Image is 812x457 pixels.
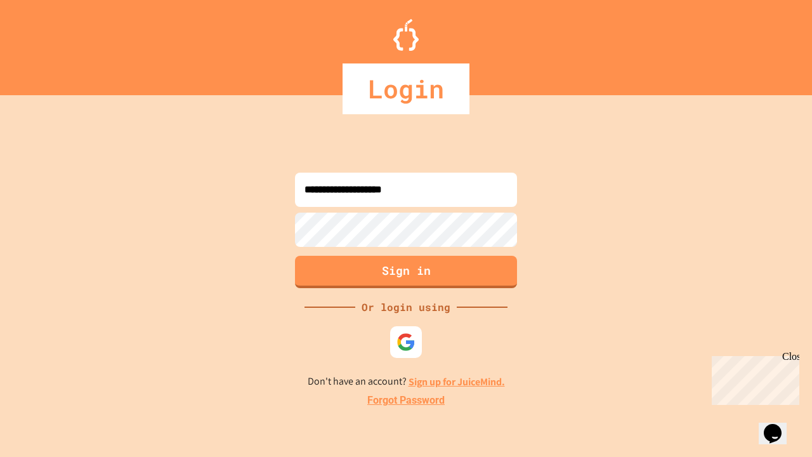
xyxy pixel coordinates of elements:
img: google-icon.svg [396,333,416,352]
div: Chat with us now!Close [5,5,88,81]
iframe: chat widget [707,351,799,405]
iframe: chat widget [759,406,799,444]
img: Logo.svg [393,19,419,51]
div: Or login using [355,300,457,315]
button: Sign in [295,256,517,288]
a: Forgot Password [367,393,445,408]
a: Sign up for JuiceMind. [409,375,505,388]
div: Login [343,63,469,114]
p: Don't have an account? [308,374,505,390]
